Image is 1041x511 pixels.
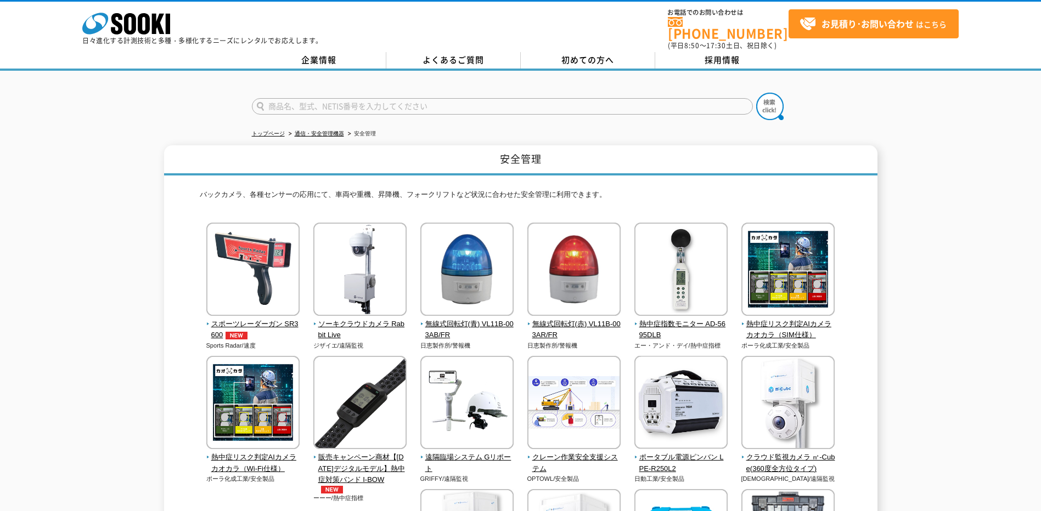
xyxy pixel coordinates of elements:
[634,308,728,341] a: 熱中症指数モニター AD-5695DLB
[668,17,789,39] a: [PHONE_NUMBER]
[521,52,655,69] a: 初めての方へ
[741,441,835,474] a: クラウド監視カメラ ㎥-Cube(360度全方位タイプ)
[527,319,621,342] span: 無線式回転灯(赤) VL11B-003AR/FR
[655,52,790,69] a: 採用情報
[313,223,407,319] img: ソーキクラウドカメラ Rabbit Live
[634,452,728,475] span: ポータブル電源ピンバン LPE-R250L2
[741,452,835,475] span: クラウド監視カメラ ㎥-Cube(360度全方位タイプ)
[821,17,914,30] strong: お見積り･お問い合わせ
[634,319,728,342] span: 熱中症指数モニター AD-5695DLB
[313,319,407,342] span: ソーキクラウドカメラ Rabbit Live
[313,308,407,341] a: ソーキクラウドカメラ Rabbit Live
[313,452,407,493] span: 販売キャンペーン商材【[DATE]デジタルモデル】熱中症対策バンド I-BOW
[346,128,376,140] li: 安全管理
[420,441,514,474] a: 遠隔臨場システム Gリポート
[561,54,614,66] span: 初めての方へ
[313,493,407,503] p: ーーー/熱中症指標
[527,223,621,319] img: 無線式回転灯(赤) VL11B-003AR/FR
[420,356,514,452] img: 遠隔臨場システム Gリポート
[634,441,728,474] a: ポータブル電源ピンバン LPE-R250L2
[527,452,621,475] span: クレーン作業安全支援システム
[527,341,621,350] p: 日恵製作所/警報機
[789,9,959,38] a: お見積り･お問い合わせはこちら
[200,189,842,206] p: バックカメラ、各種センサーの応用にて、車両や重機、昇降機、フォークリフトなど状況に合わせた安全管理に利用できます。
[741,319,835,342] span: 熱中症リスク判定AIカメラ カオカラ（SIM仕様）
[800,16,947,32] span: はこちら
[206,341,300,350] p: Sports Radar/速度
[206,319,300,342] span: スポーツレーダーガン SR3600
[164,145,877,175] h1: 安全管理
[527,308,621,341] a: 無線式回転灯(赤) VL11B-003AR/FR
[223,332,250,339] img: NEW
[318,486,346,493] img: NEW
[420,341,514,350] p: 日恵製作所/警報機
[386,52,521,69] a: よくあるご質問
[741,356,835,452] img: クラウド監視カメラ ㎥-Cube(360度全方位タイプ)
[295,130,344,137] a: 通信・安全管理機器
[206,452,300,475] span: 熱中症リスク判定AIカメラ カオカラ（Wi-Fi仕様）
[527,356,621,452] img: クレーン作業安全支援システム
[313,441,407,493] a: 販売キャンペーン商材【[DATE]デジタルモデル】熱中症対策バンド I-BOWNEW
[206,223,300,319] img: スポーツレーダーガン SR3600
[420,452,514,475] span: 遠隔臨場システム Gリポート
[206,356,300,452] img: 熱中症リスク判定AIカメラ カオカラ（Wi-Fi仕様）
[668,41,776,50] span: (平日 ～ 土日、祝日除く)
[420,223,514,319] img: 無線式回転灯(青) VL11B-003AB/FR
[741,223,835,319] img: 熱中症リスク判定AIカメラ カオカラ（SIM仕様）
[420,319,514,342] span: 無線式回転灯(青) VL11B-003AB/FR
[313,341,407,350] p: ジザイエ/遠隔監視
[634,223,728,319] img: 熱中症指数モニター AD-5695DLB
[527,441,621,474] a: クレーン作業安全支援システム
[420,474,514,484] p: GRIFFY/遠隔監視
[741,474,835,484] p: [DEMOGRAPHIC_DATA]/遠隔監視
[668,9,789,16] span: お電話でのお問い合わせは
[706,41,726,50] span: 17:30
[252,98,753,115] input: 商品名、型式、NETIS番号を入力してください
[634,474,728,484] p: 日動工業/安全製品
[741,308,835,341] a: 熱中症リスク判定AIカメラ カオカラ（SIM仕様）
[527,474,621,484] p: OPTOWL/安全製品
[313,356,407,452] img: 販売キャンペーン商材【2025年デジタルモデル】熱中症対策バンド I-BOW
[206,441,300,474] a: 熱中症リスク判定AIカメラ カオカラ（Wi-Fi仕様）
[684,41,700,50] span: 8:50
[420,308,514,341] a: 無線式回転灯(青) VL11B-003AB/FR
[756,93,784,120] img: btn_search.png
[741,341,835,350] p: ポーラ化成工業/安全製品
[206,474,300,484] p: ポーラ化成工業/安全製品
[206,308,300,341] a: スポーツレーダーガン SR3600NEW
[634,341,728,350] p: エー・アンド・デイ/熱中症指標
[252,130,285,137] a: トップページ
[82,37,323,44] p: 日々進化する計測技術と多種・多様化するニーズにレンタルでお応えします。
[634,356,728,452] img: ポータブル電源ピンバン LPE-R250L2
[252,52,386,69] a: 企業情報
